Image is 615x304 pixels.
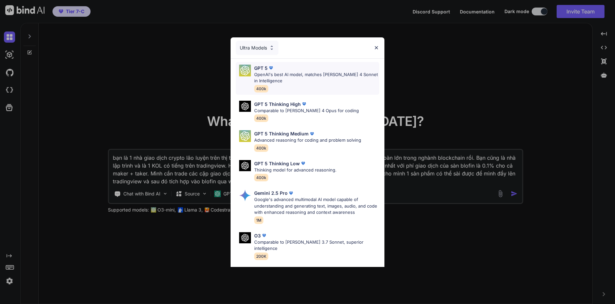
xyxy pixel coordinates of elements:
span: 1M [254,216,263,224]
span: 200K [254,253,268,260]
p: Comparable to [PERSON_NAME] 4 Opus for coding [254,108,359,114]
p: GPT 5 Thinking Low [254,160,300,167]
img: premium [301,101,307,107]
p: GPT 5 [254,65,268,71]
p: Google's advanced multimodal AI model capable of understanding and generating text, images, audio... [254,196,379,216]
img: Pick Models [239,130,251,142]
span: 400k [254,114,268,122]
img: premium [268,65,274,71]
img: Pick Models [239,232,251,244]
p: Thinking model for advanced reasoning. [254,167,337,173]
img: Pick Models [239,190,251,201]
p: OpenAI's best AI model, matches [PERSON_NAME] 4 Sonnet in Intelligence [254,71,379,84]
p: GPT 5 Thinking Medium [254,130,309,137]
img: premium [288,190,294,196]
img: Pick Models [239,101,251,112]
p: O3 [254,232,261,239]
div: Ultra Models [236,41,278,55]
p: Gemini 2.5 Pro [254,190,288,196]
img: close [374,45,379,51]
p: Advanced reasoning for coding and problem solving [254,137,361,144]
p: Comparable to [PERSON_NAME] 3.7 Sonnet, superior intelligence [254,239,379,252]
p: GPT 5 Thinking High [254,101,301,108]
span: 400k [254,144,268,152]
span: 400k [254,85,268,92]
img: Pick Models [269,45,275,51]
img: Pick Models [239,65,251,76]
img: premium [261,232,267,239]
img: premium [300,160,306,167]
img: Pick Models [239,160,251,172]
img: premium [309,131,315,137]
span: 400k [254,174,268,181]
